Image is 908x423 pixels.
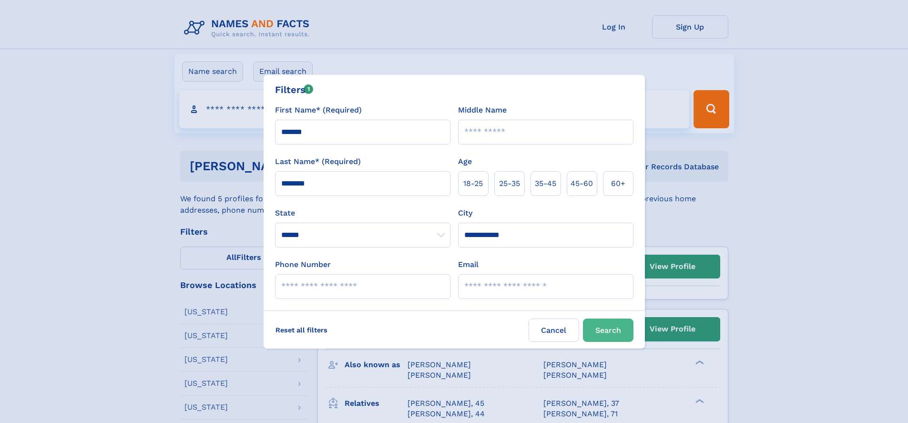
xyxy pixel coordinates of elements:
label: Reset all filters [269,319,334,341]
label: City [458,207,472,219]
label: Cancel [529,319,579,342]
span: 45‑60 [571,178,593,189]
label: State [275,207,450,219]
label: Last Name* (Required) [275,156,361,167]
label: First Name* (Required) [275,104,362,116]
span: 18‑25 [463,178,483,189]
button: Search [583,319,633,342]
span: 25‑35 [499,178,520,189]
label: Phone Number [275,259,331,270]
label: Email [458,259,479,270]
span: 35‑45 [535,178,556,189]
div: Filters [275,83,314,97]
span: 60+ [611,178,625,189]
label: Age [458,156,472,167]
label: Middle Name [458,104,507,116]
